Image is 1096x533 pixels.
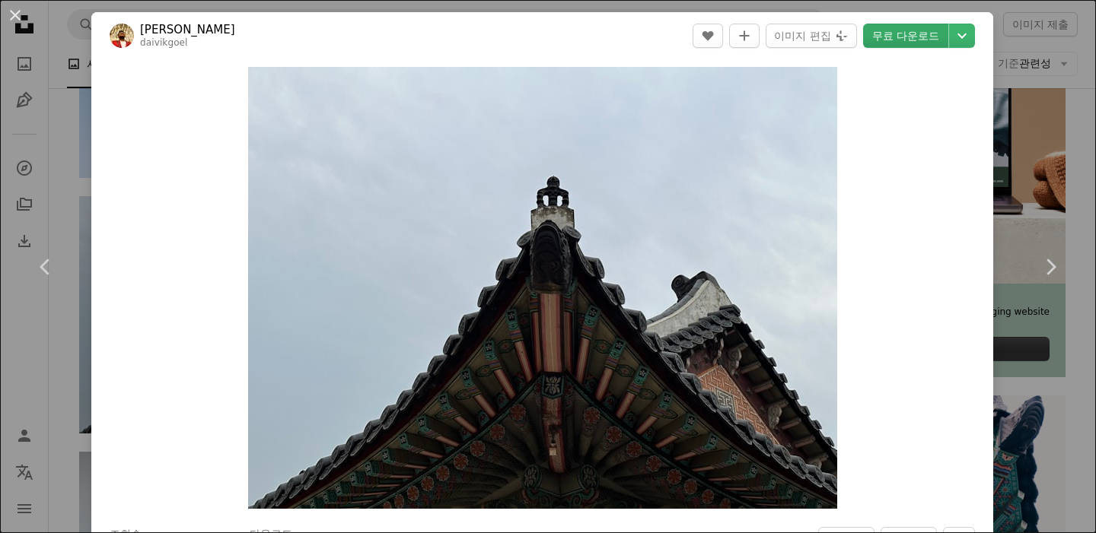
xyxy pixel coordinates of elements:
button: 좋아요 [693,24,723,48]
img: Daivik Goel의 프로필로 이동 [110,24,134,48]
a: daivikgoel [140,37,188,48]
button: 컬렉션에 추가 [729,24,760,48]
button: 이 이미지 확대 [248,67,837,509]
button: 다운로드 크기 선택 [949,24,975,48]
img: 시계가있는 건물의 지붕 [248,67,837,509]
button: 이미지 편집 [766,24,856,48]
a: 다음 [1005,194,1096,340]
a: 무료 다운로드 [863,24,948,48]
a: [PERSON_NAME] [140,22,235,37]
